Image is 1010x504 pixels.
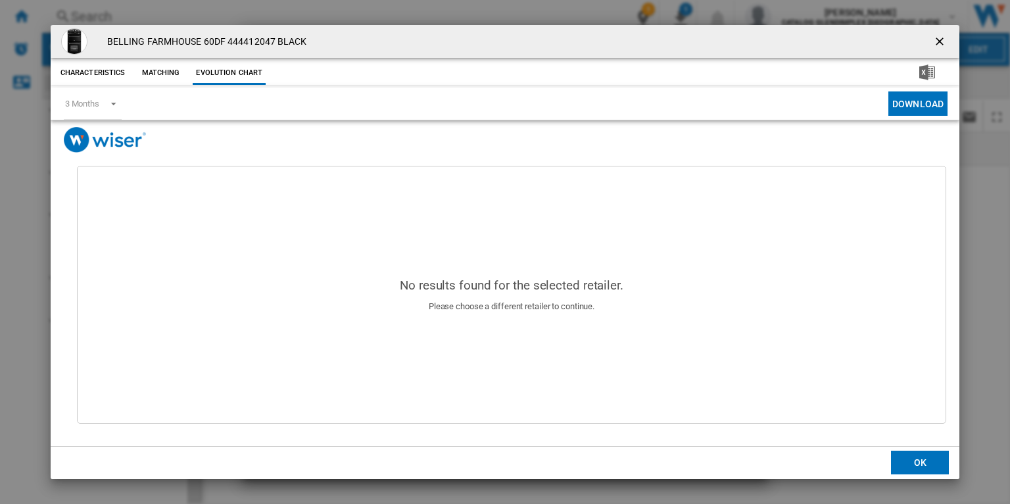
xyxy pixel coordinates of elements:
[891,451,949,474] button: OK
[61,28,87,55] img: 10265223
[928,28,954,55] button: getI18NText('BUTTONS.CLOSE_DIALOG')
[51,25,959,478] md-dialog: Product popup
[65,99,99,109] div: 3 Months
[898,61,956,85] button: Download in Excel
[101,36,307,49] h4: BELLING FARMHOUSE 60DF 444412047 BLACK
[888,91,948,116] button: Download
[132,61,189,85] button: Matching
[193,61,266,85] button: Evolution chart
[933,35,949,51] ng-md-icon: getI18NText('BUTTONS.CLOSE_DIALOG')
[57,61,129,85] button: Characteristics
[64,127,146,153] img: logo_wiser_300x94.png
[919,64,935,80] img: excel-24x24.png
[400,277,623,294] div: No results found for the selected retailer.
[400,301,623,313] div: Please choose a different retailer to continue.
